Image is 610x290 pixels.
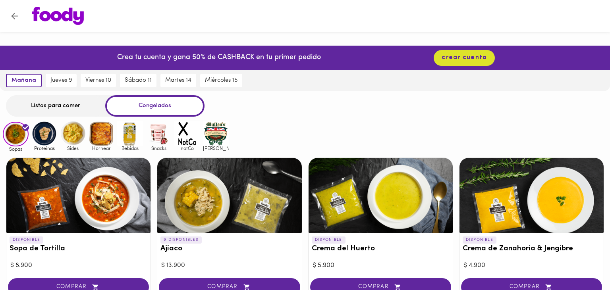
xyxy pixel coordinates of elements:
h3: Crema de Zanahoria & Jengibre [463,245,600,253]
div: Congelados [105,95,205,116]
img: Snacks [146,121,172,146]
img: Proteinas [31,121,57,146]
span: crear cuenta [442,54,487,61]
div: Crema de Zanahoria & Jengibre [459,158,604,233]
button: viernes 10 [81,74,116,87]
p: Crea tu cuenta y gana 50% de CASHBACK en tu primer pedido [117,53,321,63]
div: Listos para comer [6,95,105,116]
span: Hornear [89,146,114,151]
p: DISPONIBLE [463,236,496,244]
img: Sides [60,121,86,146]
button: miércoles 15 [200,74,242,87]
img: notCo [174,121,200,146]
span: Bebidas [117,146,143,151]
p: DISPONIBLE [312,236,346,244]
div: Ajiaco [157,158,301,233]
span: Sides [60,146,86,151]
button: Volver [5,6,24,26]
h3: Crema del Huerto [312,245,450,253]
button: jueves 9 [46,74,77,87]
div: $ 8.900 [10,261,147,270]
button: sábado 11 [120,74,156,87]
div: $ 5.900 [313,261,449,270]
img: Sopas [3,122,29,146]
span: martes 14 [165,77,191,84]
img: logo.png [32,7,84,25]
div: $ 13.900 [161,261,297,270]
button: crear cuenta [434,50,495,65]
p: 9 DISPONIBLES [160,236,202,244]
p: DISPONIBLE [10,236,43,244]
span: [PERSON_NAME] [203,146,229,151]
span: sábado 11 [125,77,152,84]
h3: Sopa de Tortilla [10,245,147,253]
button: mañana [6,74,42,87]
span: miércoles 15 [205,77,237,84]
div: Sopa de Tortilla [6,158,151,233]
img: mullens [203,121,229,146]
div: $ 4.900 [463,261,600,270]
button: martes 14 [160,74,196,87]
span: jueves 9 [50,77,72,84]
h3: Ajiaco [160,245,298,253]
span: mañana [12,77,36,84]
span: Proteinas [31,146,57,151]
span: viernes 10 [85,77,111,84]
div: Crema del Huerto [309,158,453,233]
img: Hornear [89,121,114,146]
img: Bebidas [117,121,143,146]
iframe: Messagebird Livechat Widget [564,244,602,282]
span: Snacks [146,146,172,151]
span: Sopas [3,146,29,152]
span: notCo [174,146,200,151]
